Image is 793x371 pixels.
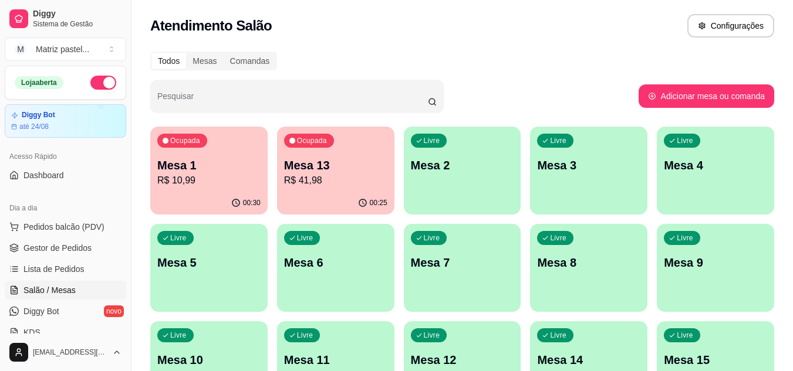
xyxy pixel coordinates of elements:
[550,331,566,340] p: Livre
[157,157,261,173] p: Mesa 1
[657,224,774,312] button: LivreMesa 9
[664,157,767,173] p: Mesa 4
[677,136,693,145] p: Livre
[5,239,126,257] a: Gestor de Pedidos
[23,326,41,338] span: KDS
[90,76,116,90] button: Alterar Status
[5,147,126,166] div: Acesso Rápido
[411,254,514,271] p: Mesa 7
[5,104,126,138] a: Diggy Botaté 24/08
[23,221,104,233] span: Pedidos balcão (PDV)
[157,254,261,271] p: Mesa 5
[639,84,774,108] button: Adicionar mesa ou comanda
[530,127,647,215] button: LivreMesa 3
[530,224,647,312] button: LivreMesa 8
[33,9,122,19] span: Diggy
[23,263,85,275] span: Lista de Pedidos
[537,157,640,173] p: Mesa 3
[19,122,49,131] article: até 24/08
[5,338,126,366] button: [EMAIL_ADDRESS][DOMAIN_NAME]
[150,224,268,312] button: LivreMesa 5
[284,157,387,173] p: Mesa 13
[687,14,774,38] button: Configurações
[5,281,126,299] a: Salão / Mesas
[186,53,223,69] div: Mesas
[404,224,521,312] button: LivreMesa 7
[5,5,126,33] a: DiggySistema de Gestão
[23,305,59,317] span: Diggy Bot
[170,233,187,243] p: Livre
[5,199,126,217] div: Dia a dia
[537,254,640,271] p: Mesa 8
[23,284,76,296] span: Salão / Mesas
[150,16,272,35] h2: Atendimento Salão
[157,352,261,368] p: Mesa 10
[424,136,440,145] p: Livre
[424,233,440,243] p: Livre
[277,127,394,215] button: OcupadaMesa 13R$ 41,9800:25
[297,331,313,340] p: Livre
[5,302,126,321] a: Diggy Botnovo
[5,38,126,61] button: Select a team
[33,348,107,357] span: [EMAIL_ADDRESS][DOMAIN_NAME]
[277,224,394,312] button: LivreMesa 6
[664,352,767,368] p: Mesa 15
[5,323,126,342] a: KDS
[411,352,514,368] p: Mesa 12
[36,43,89,55] div: Matriz pastel ...
[243,198,261,207] p: 00:30
[224,53,276,69] div: Comandas
[5,260,126,278] a: Lista de Pedidos
[157,95,428,107] input: Pesquisar
[284,352,387,368] p: Mesa 11
[23,169,64,181] span: Dashboard
[537,352,640,368] p: Mesa 14
[170,136,200,145] p: Ocupada
[677,331,693,340] p: Livre
[5,166,126,185] a: Dashboard
[5,217,126,236] button: Pedidos balcão (PDV)
[157,173,261,188] p: R$ 10,99
[15,76,63,89] div: Loja aberta
[677,233,693,243] p: Livre
[550,136,566,145] p: Livre
[170,331,187,340] p: Livre
[550,233,566,243] p: Livre
[411,157,514,173] p: Mesa 2
[657,127,774,215] button: LivreMesa 4
[297,136,327,145] p: Ocupada
[15,43,26,55] span: M
[22,111,55,120] article: Diggy Bot
[151,53,186,69] div: Todos
[404,127,521,215] button: LivreMesa 2
[150,127,268,215] button: OcupadaMesa 1R$ 10,9900:30
[23,242,92,254] span: Gestor de Pedidos
[33,19,122,29] span: Sistema de Gestão
[424,331,440,340] p: Livre
[370,198,387,207] p: 00:25
[284,173,387,188] p: R$ 41,98
[297,233,313,243] p: Livre
[664,254,767,271] p: Mesa 9
[284,254,387,271] p: Mesa 6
